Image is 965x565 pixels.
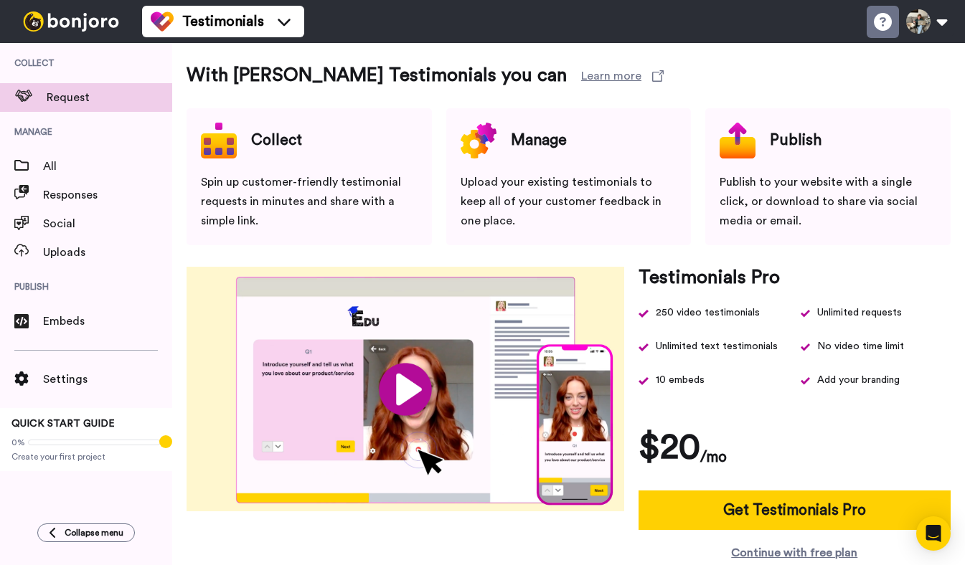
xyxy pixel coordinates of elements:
div: Manage [511,123,567,158]
div: Upload your existing testimonials to keep all of your customer feedback in one place. [461,173,677,231]
span: 10 embeds [656,371,705,390]
div: Learn more [581,67,641,85]
div: Collect [251,123,302,158]
h4: /mo [700,445,727,469]
div: Open Intercom Messenger [916,516,951,551]
div: 250 video testimonials [656,303,760,323]
span: Uploads [43,244,172,261]
img: tm-color.svg [151,10,174,33]
div: Spin up customer-friendly testimonial requests in minutes and share with a simple link. [201,173,418,231]
span: Collapse menu [65,527,123,538]
span: 0% [11,437,25,448]
button: Collapse menu [37,523,135,542]
span: All [43,158,172,175]
span: Add your branding [817,371,900,390]
a: Learn more [581,67,664,85]
span: Embeds [43,313,172,330]
span: Unlimited text testimonials [656,337,778,356]
span: No video time limit [817,337,904,356]
div: Tooltip anchor [159,435,172,448]
h3: With [PERSON_NAME] Testimonials you can [187,65,567,87]
img: bj-logo-header-white.svg [17,11,125,32]
span: Social [43,215,172,232]
div: Publish to your website with a single click, or download to share via social media or email. [720,173,936,231]
h1: $20 [639,426,700,469]
a: Continue with free plan [639,544,951,561]
span: Request [47,89,172,106]
span: QUICK START GUIDE [11,419,115,429]
h3: Testimonials Pro [639,267,780,289]
span: Settings [43,371,172,388]
span: Responses [43,186,172,204]
span: Testimonials [182,11,264,32]
div: Unlimited requests [817,303,902,323]
div: Get Testimonials Pro [723,498,866,522]
div: Publish [770,123,822,158]
span: Create your first project [11,451,161,462]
